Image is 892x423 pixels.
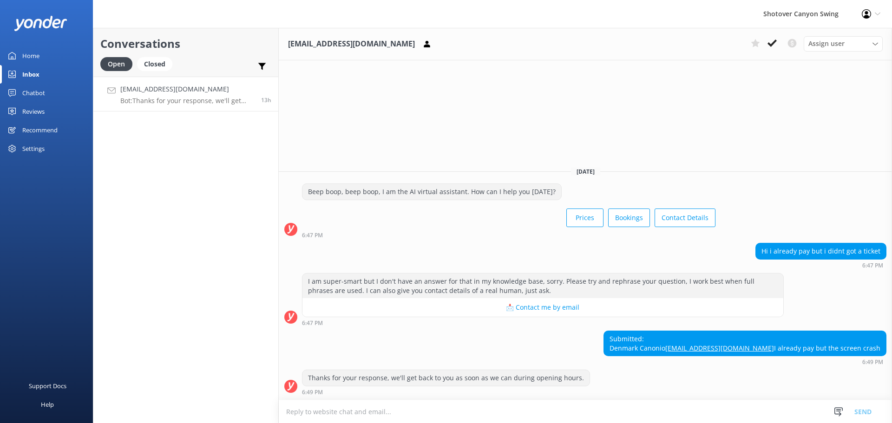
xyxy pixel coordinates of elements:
[22,139,45,158] div: Settings
[608,208,650,227] button: Bookings
[804,36,883,51] div: Assign User
[137,59,177,69] a: Closed
[100,59,137,69] a: Open
[756,243,886,259] div: Hi i already pay but i didnt got a ticket
[302,233,323,238] strong: 6:47 PM
[302,232,715,238] div: Oct 15 2025 06:47pm (UTC +13:00) Pacific/Auckland
[302,370,590,386] div: Thanks for your response, we'll get back to you as soon as we can during opening hours.
[22,65,39,84] div: Inbox
[755,262,886,268] div: Oct 15 2025 06:47pm (UTC +13:00) Pacific/Auckland
[137,57,172,71] div: Closed
[302,320,323,326] strong: 6:47 PM
[862,359,883,365] strong: 6:49 PM
[302,390,323,395] strong: 6:49 PM
[566,208,603,227] button: Prices
[22,121,58,139] div: Recommend
[571,168,600,176] span: [DATE]
[302,319,784,326] div: Oct 15 2025 06:47pm (UTC +13:00) Pacific/Auckland
[120,84,254,94] h4: [EMAIL_ADDRESS][DOMAIN_NAME]
[100,57,132,71] div: Open
[41,395,54,414] div: Help
[665,344,774,352] a: [EMAIL_ADDRESS][DOMAIN_NAME]
[22,46,39,65] div: Home
[22,84,45,102] div: Chatbot
[261,96,271,104] span: Oct 15 2025 06:49pm (UTC +13:00) Pacific/Auckland
[603,358,886,365] div: Oct 15 2025 06:49pm (UTC +13:00) Pacific/Auckland
[302,389,590,395] div: Oct 15 2025 06:49pm (UTC +13:00) Pacific/Auckland
[22,102,45,121] div: Reviews
[120,97,254,105] p: Bot: Thanks for your response, we'll get back to you as soon as we can during opening hours.
[302,184,561,200] div: Beep boop, beep boop, I am the AI virtual assistant. How can I help you [DATE]?
[655,208,715,227] button: Contact Details
[808,39,845,49] span: Assign user
[288,38,415,50] h3: [EMAIL_ADDRESS][DOMAIN_NAME]
[14,16,67,31] img: yonder-white-logo.png
[93,77,278,111] a: [EMAIL_ADDRESS][DOMAIN_NAME]Bot:Thanks for your response, we'll get back to you as soon as we can...
[302,273,783,298] div: I am super-smart but I don't have an answer for that in my knowledge base, sorry. Please try and ...
[862,263,883,268] strong: 6:47 PM
[604,331,886,356] div: Submitted: Denmark Canonio I already pay but the screen crash
[100,35,271,52] h2: Conversations
[29,377,66,395] div: Support Docs
[302,298,783,317] button: 📩 Contact me by email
